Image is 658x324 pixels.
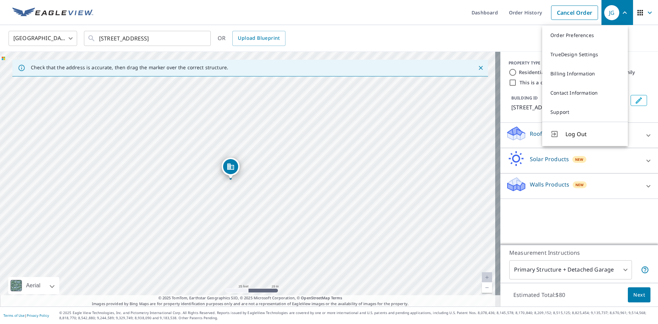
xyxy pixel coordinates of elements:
label: This is a complex [520,79,561,86]
label: Residential [519,69,546,76]
p: Measurement Instructions [509,249,649,257]
span: Your report will include the primary structure and a detached garage if one exists. [641,266,649,274]
p: Roof Products [530,130,568,138]
p: BUILDING ID [511,95,538,101]
button: Next [628,287,650,303]
span: Log Out [565,130,620,138]
div: Aerial [8,277,59,294]
div: PROPERTY TYPE [509,60,650,66]
a: OpenStreetMap [301,295,330,300]
a: Terms [331,295,342,300]
p: [STREET_ADDRESS] [511,103,628,111]
p: © 2025 Eagle View Technologies, Inc. and Pictometry International Corp. All Rights Reserved. Repo... [59,310,655,321]
div: JG [604,5,619,20]
a: Contact Information [542,83,628,103]
input: Search by address or latitude-longitude [99,29,197,48]
span: New [575,182,584,188]
img: EV Logo [12,8,93,18]
a: Billing Information [542,64,628,83]
a: Current Level 20, Zoom Out [482,283,492,293]
a: Support [542,103,628,122]
div: Primary Structure + Detached Garage [509,260,632,279]
div: Roof ProductsNew [506,125,653,145]
a: Current Level 20, Zoom In Disabled [482,272,492,283]
a: TrueDesign Settings [542,45,628,64]
p: Solar Products [530,155,569,163]
div: Dropped pin, building 1, Commercial property, 12055 Route 50 Fairfax, VA 22033 [222,158,240,179]
button: Close [476,63,485,72]
a: Terms of Use [3,313,25,318]
span: Next [633,291,645,299]
a: Privacy Policy [27,313,49,318]
div: OR [218,31,285,46]
span: Upload Blueprint [238,34,280,43]
span: New [575,157,584,162]
div: Aerial [24,277,42,294]
a: Cancel Order [551,5,598,20]
button: Edit building 1 [631,95,647,106]
div: Walls ProductsNew [506,176,653,196]
p: Walls Products [530,180,569,189]
p: Check that the address is accurate, then drag the marker over the correct structure. [31,64,228,71]
span: © 2025 TomTom, Earthstar Geographics SIO, © 2025 Microsoft Corporation, © [158,295,342,301]
div: [GEOGRAPHIC_DATA] [9,29,77,48]
div: Solar ProductsNew [506,151,653,170]
a: Order Preferences [542,26,628,45]
p: Estimated Total: $80 [508,287,571,302]
button: Log Out [542,122,628,146]
p: | [3,313,49,317]
a: Upload Blueprint [232,31,285,46]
